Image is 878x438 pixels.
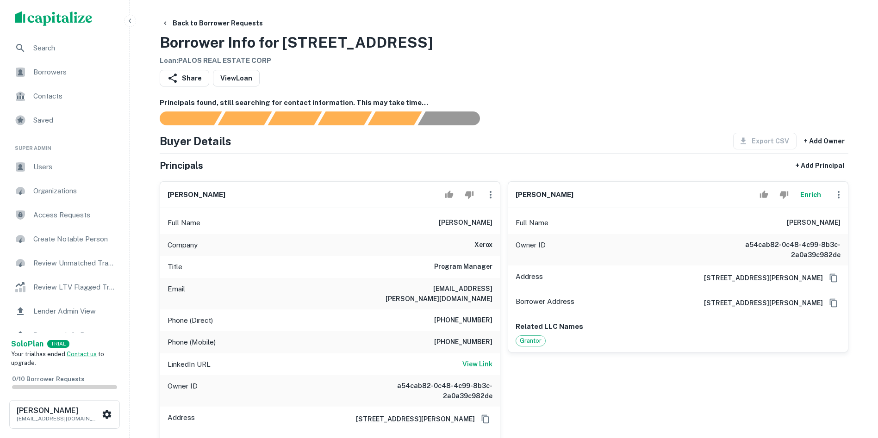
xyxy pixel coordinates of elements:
p: Phone (Direct) [168,315,213,326]
a: [STREET_ADDRESS][PERSON_NAME] [697,298,823,308]
a: Search [7,37,122,59]
a: Review Unmatched Transactions [7,252,122,274]
span: Organizations [33,185,116,197]
button: Copy Address [827,296,841,310]
h6: [PERSON_NAME] [439,217,492,228]
button: Back to Borrower Requests [158,15,267,31]
a: View Link [462,359,492,370]
button: Accept [441,185,457,204]
h6: xerox [474,240,492,251]
button: + Add Principal [792,157,848,174]
img: capitalize-logo.png [15,11,93,26]
p: Address [168,412,195,426]
p: [EMAIL_ADDRESS][DOMAIN_NAME] [17,414,100,423]
button: Copy Address [479,412,492,426]
h6: [PERSON_NAME] [516,190,573,200]
div: Sending borrower request to AI... [149,111,218,125]
p: Owner ID [516,240,546,260]
h3: Borrower Info for [STREET_ADDRESS] [160,31,433,54]
a: Contact us [67,351,97,358]
h6: Loan : PALOS REAL ESTATE CORP [160,56,433,66]
div: Principals found, AI now looking for contact information... [318,111,372,125]
a: Access Requests [7,204,122,226]
p: Borrower Address [516,296,574,310]
h6: Program Manager [434,261,492,272]
a: Borrower Info Requests [7,324,122,346]
span: Contacts [33,91,116,102]
a: SoloPlan [11,339,44,350]
p: Title [168,261,182,272]
p: Email [168,284,185,304]
span: Grantor [516,336,545,345]
span: Review Unmatched Transactions [33,258,116,269]
div: Documents found, AI parsing details... [268,111,322,125]
button: Copy Address [827,271,841,285]
span: Your trial has ended. to upgrade. [11,351,104,367]
p: Address [516,271,543,285]
span: Create Notable Person [33,234,116,245]
span: Borrower Info Requests [33,330,116,341]
a: Lender Admin View [7,300,122,322]
p: Related LLC Names [516,321,841,332]
iframe: Chat Widget [832,364,878,408]
span: Users [33,161,116,173]
h5: Principals [160,159,203,173]
span: Search [33,43,116,54]
a: Contacts [7,85,122,107]
p: Company [168,240,198,251]
span: Review LTV Flagged Transactions [33,282,116,293]
h6: View Link [462,359,492,369]
a: ViewLoan [213,70,260,86]
span: Borrowers [33,67,116,78]
p: Owner ID [168,381,198,401]
h6: a54cab82-0c48-4c99-8b3c-2a0a39c982de [381,381,492,401]
span: Access Requests [33,210,116,221]
h6: a54cab82-0c48-4c99-8b3c-2a0a39c982de [729,240,841,260]
h6: [PERSON_NAME] [787,217,841,228]
p: LinkedIn URL [168,359,211,370]
a: Create Notable Person [7,228,122,250]
h6: [EMAIL_ADDRESS][PERSON_NAME][DOMAIN_NAME] [381,284,492,304]
p: Full Name [516,217,548,228]
a: Organizations [7,180,122,202]
h6: [PHONE_NUMBER] [434,315,492,326]
h6: [PERSON_NAME] [17,407,100,414]
h6: [PERSON_NAME] [168,190,225,200]
span: Saved [33,115,116,126]
div: TRIAL [47,340,69,348]
button: Share [160,70,209,86]
div: Review LTV Flagged Transactions [7,276,122,298]
a: [STREET_ADDRESS][PERSON_NAME] [349,414,475,424]
div: Principals found, still searching for contact information. This may take time... [367,111,422,125]
div: Your request is received and processing... [218,111,272,125]
button: Reject [776,185,792,204]
p: Phone (Mobile) [168,337,216,348]
button: Accept [756,185,772,204]
div: AI fulfillment process complete. [418,111,491,125]
button: + Add Owner [800,133,848,149]
h6: Principals found, still searching for contact information. This may take time... [160,98,848,108]
a: Saved [7,109,122,131]
h6: [PHONE_NUMBER] [434,337,492,348]
li: Super Admin [7,133,122,156]
a: Borrowers [7,61,122,83]
strong: Solo Plan [11,339,44,348]
a: [STREET_ADDRESS][PERSON_NAME] [697,273,823,283]
a: Users [7,156,122,178]
span: 0 / 10 Borrower Requests [12,376,84,382]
